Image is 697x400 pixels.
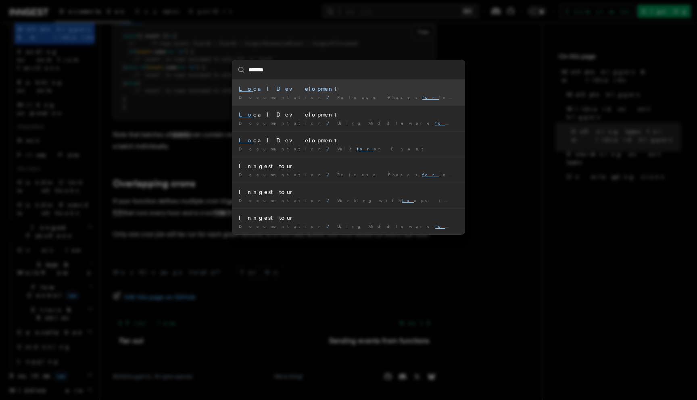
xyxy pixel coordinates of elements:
mark: Lo [239,85,253,92]
div: cal Development [239,136,458,144]
span: Documentation [239,172,324,177]
mark: Lo [239,111,253,118]
span: / [327,172,334,177]
mark: Lo [402,198,414,203]
span: Documentation [239,121,324,125]
mark: for [435,121,455,125]
span: Documentation [239,198,324,203]
mark: for [422,95,439,100]
mark: Lo [239,137,253,144]
div: Inngest tour [239,188,458,196]
span: Release Phases Inngest [337,95,480,100]
span: / [327,95,334,100]
span: Using Middleware Dependency Injection [337,121,584,125]
div: Inngest tour [239,162,458,170]
div: cal Development [239,110,458,119]
div: Inngest tour [239,214,458,222]
span: / [327,224,334,229]
mark: for [357,146,374,151]
span: Working with ops in Inngest [337,198,497,203]
span: Using Middleware Dependency Injection [337,224,584,229]
span: Documentation [239,224,324,229]
span: Wait an Event [337,146,428,151]
span: / [327,198,334,203]
span: Documentation [239,95,324,100]
span: Documentation [239,146,324,151]
div: cal Development [239,85,458,93]
span: / [327,121,334,125]
span: Release Phases Inngest [337,172,480,177]
mark: for [435,224,455,229]
span: / [327,146,334,151]
mark: for [422,172,439,177]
